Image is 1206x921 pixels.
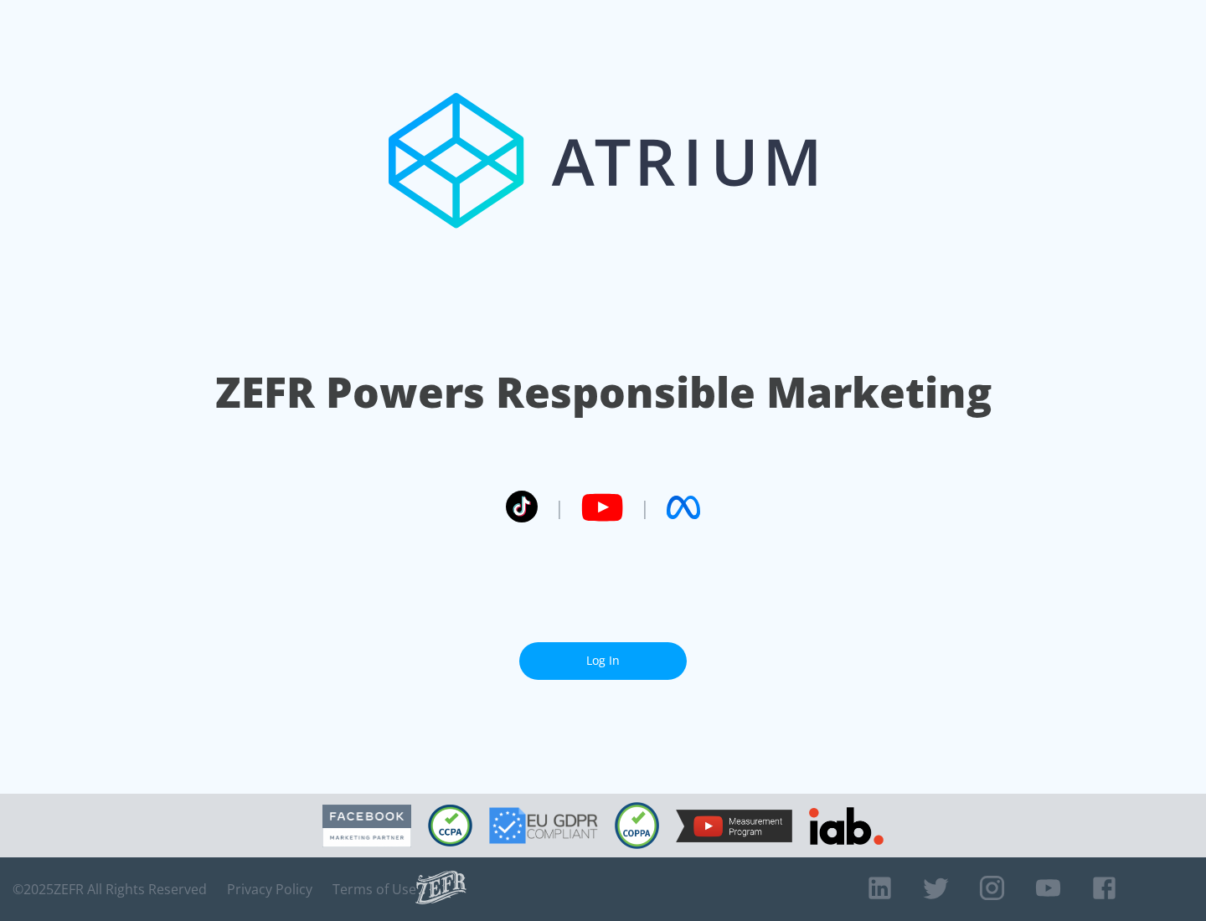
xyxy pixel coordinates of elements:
img: Facebook Marketing Partner [322,805,411,847]
span: | [554,495,564,520]
span: © 2025 ZEFR All Rights Reserved [13,881,207,898]
a: Log In [519,642,687,680]
span: | [640,495,650,520]
img: YouTube Measurement Program [676,810,792,842]
img: CCPA Compliant [428,805,472,846]
img: IAB [809,807,884,845]
img: GDPR Compliant [489,807,598,844]
h1: ZEFR Powers Responsible Marketing [215,363,992,421]
img: COPPA Compliant [615,802,659,849]
a: Privacy Policy [227,881,312,898]
a: Terms of Use [332,881,416,898]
